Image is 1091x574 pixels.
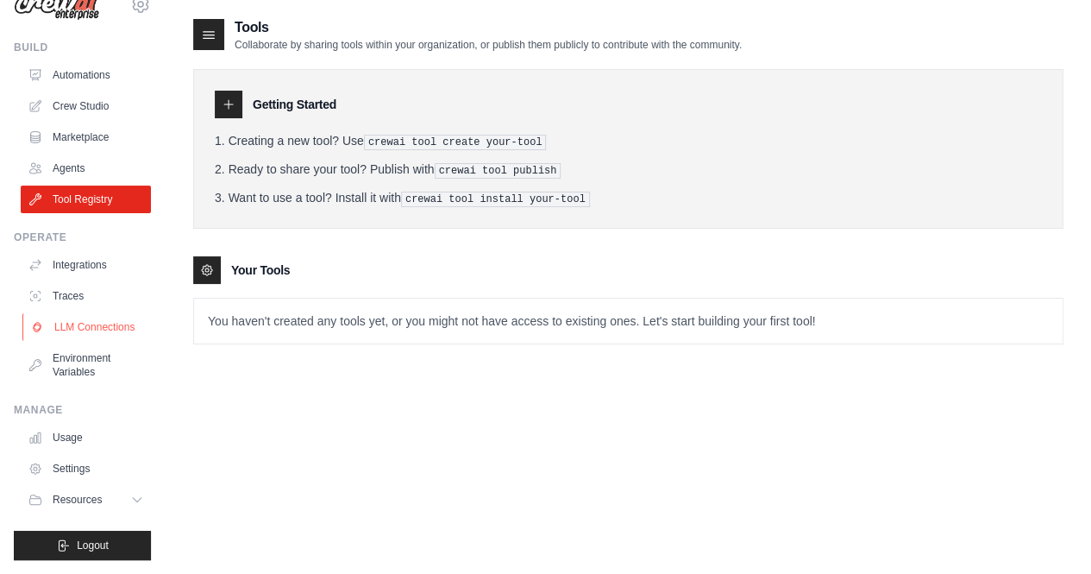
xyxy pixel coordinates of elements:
[21,424,151,451] a: Usage
[253,96,336,113] h3: Getting Started
[14,41,151,54] div: Build
[215,189,1042,207] li: Want to use a tool? Install it with
[21,282,151,310] a: Traces
[235,38,742,52] p: Collaborate by sharing tools within your organization, or publish them publicly to contribute wit...
[21,155,151,182] a: Agents
[215,161,1042,179] li: Ready to share your tool? Publish with
[21,455,151,483] a: Settings
[231,262,290,279] h3: Your Tools
[215,132,1042,150] li: Creating a new tool? Use
[14,403,151,417] div: Manage
[364,135,547,150] pre: crewai tool create your-tool
[235,17,742,38] h2: Tools
[194,299,1063,344] p: You haven't created any tools yet, or you might not have access to existing ones. Let's start bui...
[435,163,561,179] pre: crewai tool publish
[21,344,151,386] a: Environment Variables
[22,313,153,341] a: LLM Connections
[21,186,151,213] a: Tool Registry
[53,493,102,507] span: Resources
[21,92,151,120] a: Crew Studio
[14,531,151,560] button: Logout
[21,123,151,151] a: Marketplace
[77,539,109,552] span: Logout
[14,230,151,244] div: Operate
[21,486,151,514] button: Resources
[21,61,151,89] a: Automations
[21,251,151,279] a: Integrations
[401,192,590,207] pre: crewai tool install your-tool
